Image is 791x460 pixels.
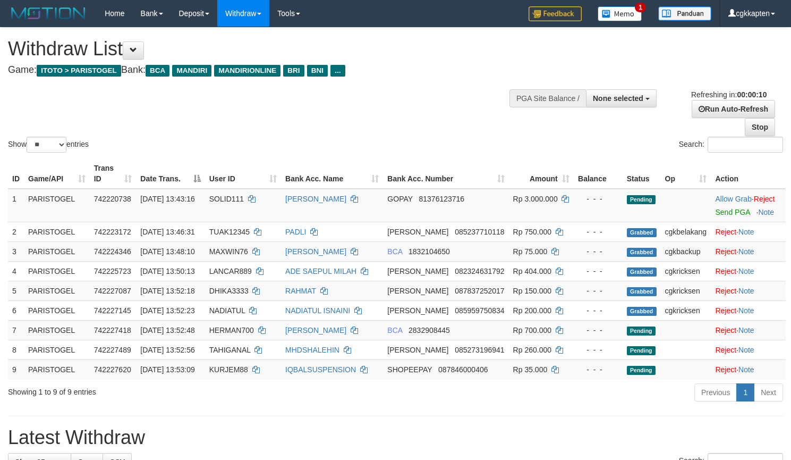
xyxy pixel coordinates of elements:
[205,158,281,189] th: User ID: activate to sort column ascending
[509,89,586,107] div: PGA Site Balance /
[694,383,737,402] a: Previous
[513,247,548,256] span: Rp 75.000
[691,90,767,99] span: Refreshing in:
[94,228,131,236] span: 742223172
[24,222,90,241] td: PARISTOGEL
[24,340,90,359] td: PARISTOGEL
[94,287,131,295] span: 742227087
[715,267,736,275] a: Reject
[387,306,448,315] span: [PERSON_NAME]
[711,261,786,281] td: ·
[409,247,450,256] span: Copy 1832104650 to clipboard
[8,382,321,397] div: Showing 1 to 9 of 9 entries
[24,189,90,222] td: PARISTOGEL
[509,158,574,189] th: Amount: activate to sort column ascending
[711,359,786,379] td: ·
[387,346,448,354] span: [PERSON_NAME]
[738,306,754,315] a: Note
[455,267,504,275] span: Copy 082324631792 to clipboard
[94,306,131,315] span: 742227145
[24,281,90,300] td: PARISTOGEL
[8,281,24,300] td: 5
[745,118,775,136] a: Stop
[627,248,657,257] span: Grabbed
[8,320,24,340] td: 7
[754,383,783,402] a: Next
[285,306,350,315] a: NADIATUL ISNAINI
[738,267,754,275] a: Note
[94,326,131,334] span: 742227418
[209,365,248,374] span: KURJEM88
[383,158,508,189] th: Bank Acc. Number: activate to sort column ascending
[94,195,131,203] span: 742220738
[438,365,488,374] span: Copy 087846000406 to clipboard
[24,158,90,189] th: Game/API: activate to sort column ascending
[708,137,783,153] input: Search:
[711,320,786,340] td: ·
[140,247,194,256] span: [DATE] 13:48:10
[94,346,131,354] span: 742227489
[8,427,783,448] h1: Latest Withdraw
[661,158,711,189] th: Op: activate to sort column ascending
[578,364,618,375] div: - - -
[598,6,642,21] img: Button%20Memo.svg
[209,287,249,295] span: DHIKA3333
[738,287,754,295] a: Note
[94,365,131,374] span: 742227620
[661,241,711,261] td: cgkbackup
[8,158,24,189] th: ID
[658,6,711,21] img: panduan.png
[578,345,618,355] div: - - -
[736,383,754,402] a: 1
[529,6,582,21] img: Feedback.jpg
[387,365,432,374] span: SHOPEEPAY
[623,158,661,189] th: Status
[715,195,753,203] span: ·
[387,267,448,275] span: [PERSON_NAME]
[627,307,657,316] span: Grabbed
[24,300,90,320] td: PARISTOGEL
[8,359,24,379] td: 9
[578,227,618,237] div: - - -
[24,241,90,261] td: PARISTOGEL
[27,137,66,153] select: Showentries
[715,287,736,295] a: Reject
[285,195,346,203] a: [PERSON_NAME]
[711,300,786,320] td: ·
[285,365,356,374] a: IQBALSUSPENSION
[283,65,304,77] span: BRI
[711,340,786,359] td: ·
[285,287,316,295] a: RAHMAT
[281,158,383,189] th: Bank Acc. Name: activate to sort column ascending
[513,326,551,334] span: Rp 700.000
[285,267,356,275] a: ADE SAEPUL MILAH
[387,228,448,236] span: [PERSON_NAME]
[593,94,643,103] span: None selected
[738,326,754,334] a: Note
[738,365,754,374] a: Note
[715,326,736,334] a: Reject
[409,326,450,334] span: Copy 2832908445 to clipboard
[578,246,618,257] div: - - -
[8,241,24,261] td: 3
[209,326,254,334] span: HERMAN700
[578,325,618,336] div: - - -
[578,305,618,316] div: - - -
[758,208,774,216] a: Note
[8,300,24,320] td: 6
[24,359,90,379] td: PARISTOGEL
[209,306,245,315] span: NADIATUL
[455,306,504,315] span: Copy 085959750834 to clipboard
[140,326,194,334] span: [DATE] 13:52:48
[661,300,711,320] td: cgkricksen
[715,346,736,354] a: Reject
[140,306,194,315] span: [DATE] 13:52:23
[8,222,24,241] td: 2
[692,100,775,118] a: Run Auto-Refresh
[8,261,24,281] td: 4
[715,228,736,236] a: Reject
[513,346,551,354] span: Rp 260.000
[711,241,786,261] td: ·
[715,247,736,256] a: Reject
[578,194,618,204] div: - - -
